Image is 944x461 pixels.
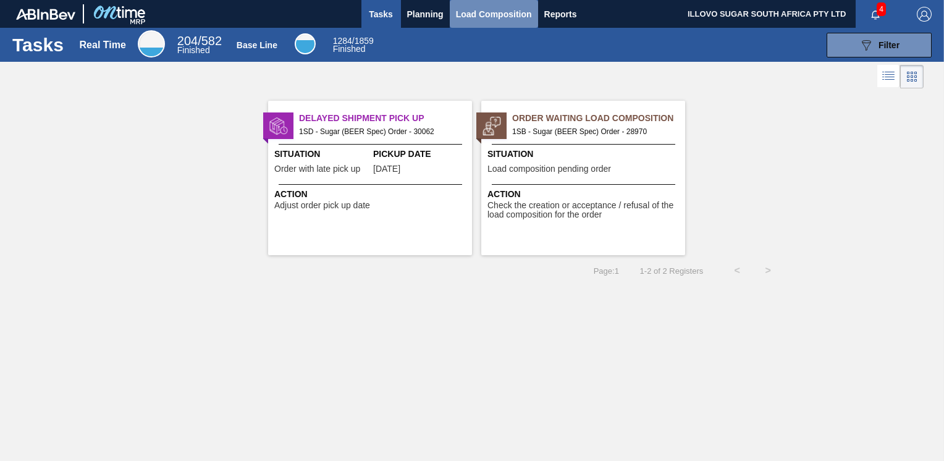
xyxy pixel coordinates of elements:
[879,40,900,50] span: Filter
[456,7,532,22] span: Load Composition
[274,148,370,161] span: Situation
[752,255,783,286] button: >
[638,266,703,276] span: 1 - 2 of 2 Registers
[177,36,222,54] div: Real Time
[512,112,685,125] span: Order Waiting Load Composition
[299,112,472,125] span: Delayed Shipment Pick Up
[333,37,374,53] div: Base Line
[295,33,316,54] div: Base Line
[487,201,682,220] span: Check the creation or acceptance / refusal of the load composition for the order
[900,65,924,88] div: Card Vision
[373,148,469,161] span: Pickup Date
[299,125,462,138] span: 1SD - Sugar (BEER Spec) Order - 30062
[80,40,126,51] div: Real Time
[368,7,395,22] span: Tasks
[483,117,501,135] img: status
[917,7,932,22] img: Logout
[274,201,370,210] span: Adjust order pick up date
[877,2,886,16] span: 4
[487,164,611,174] span: Load composition pending order
[856,6,895,23] button: Notifications
[827,33,932,57] button: Filter
[333,44,366,54] span: Finished
[274,164,360,174] span: Order with late pick up
[177,45,210,55] span: Finished
[138,30,165,57] div: Real Time
[333,36,374,46] span: / 1859
[237,40,277,50] div: Base Line
[487,148,682,161] span: Situation
[269,117,288,135] img: status
[177,34,198,48] span: 204
[877,65,900,88] div: List Vision
[333,36,352,46] span: 1284
[177,34,222,48] span: / 582
[373,164,400,174] span: 07/25/2025
[12,38,64,52] h1: Tasks
[487,188,682,201] span: Action
[544,7,577,22] span: Reports
[722,255,752,286] button: <
[594,266,619,276] span: Page : 1
[407,7,444,22] span: Planning
[274,188,469,201] span: Action
[512,125,675,138] span: 1SB - Sugar (BEER Spec) Order - 28970
[16,9,75,20] img: TNhmsLtSVTkK8tSr43FrP2fwEKptu5GPRR3wAAAABJRU5ErkJggg==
